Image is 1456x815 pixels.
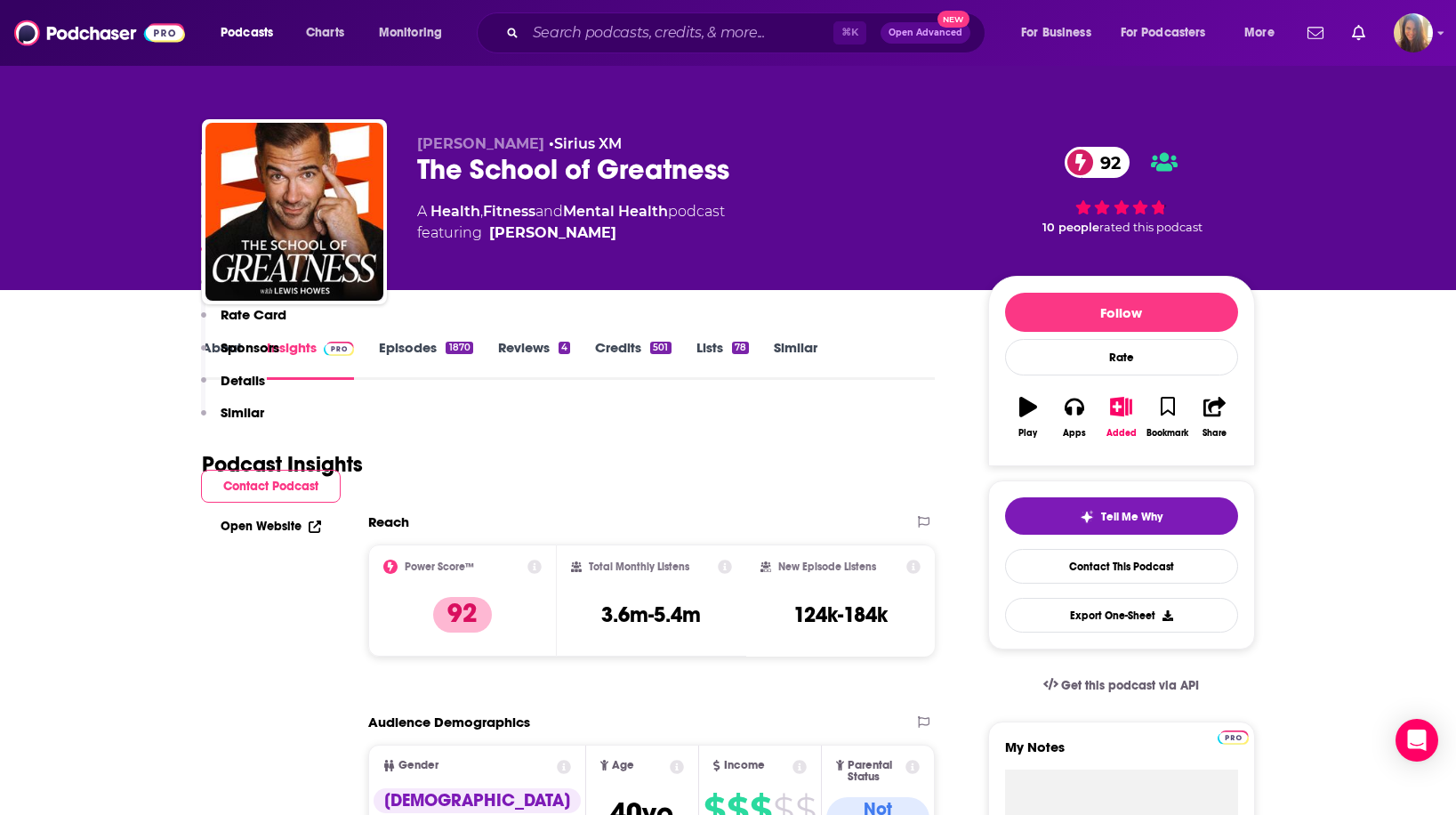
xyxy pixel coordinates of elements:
button: open menu [1009,19,1114,47]
a: Health [430,203,480,220]
span: Podcasts [221,20,273,45]
button: Contact Podcast [201,470,341,503]
button: open menu [208,19,296,47]
div: Apps [1063,428,1086,439]
p: 92 [433,597,492,633]
span: 10 people [1042,221,1099,234]
button: open menu [1109,19,1232,47]
span: rated this podcast [1099,221,1203,234]
a: 92 [1065,147,1130,178]
a: Lewis Howes [489,222,616,244]
span: ⌘ K [833,21,866,44]
div: Rate [1005,339,1238,375]
input: Search podcasts, credits, & more... [526,19,833,47]
div: A podcast [417,201,725,244]
button: open menu [366,19,465,47]
button: tell me why sparkleTell Me Why [1005,497,1238,535]
button: open menu [1232,19,1297,47]
a: Charts [294,19,355,47]
span: [PERSON_NAME] [417,135,544,152]
span: Age [612,760,634,771]
a: Episodes1870 [379,339,472,380]
h3: 3.6m-5.4m [601,601,701,628]
img: Podchaser Pro [1218,730,1249,745]
span: 92 [1082,147,1130,178]
div: 92 10 peoplerated this podcast [988,135,1255,246]
span: Gender [398,760,438,771]
a: Credits501 [595,339,671,380]
a: Sirius XM [554,135,622,152]
div: 501 [650,342,671,354]
img: User Profile [1394,13,1433,52]
p: Details [221,372,265,389]
span: • [549,135,622,152]
a: Pro website [1218,728,1249,745]
span: Monitoring [379,20,442,45]
p: Similar [221,404,264,421]
span: and [535,203,563,220]
div: Bookmark [1146,428,1188,439]
button: Play [1005,385,1051,449]
label: My Notes [1005,738,1238,770]
button: Export One-Sheet [1005,598,1238,633]
span: Charts [306,20,344,45]
button: Similar [201,404,264,437]
h2: Power Score™ [405,561,474,573]
span: , [480,203,483,220]
div: Share [1203,428,1227,439]
span: More [1244,20,1275,45]
h2: Reach [368,513,409,530]
h3: 124k-184k [793,601,888,628]
h2: Total Monthly Listens [589,561,689,573]
button: Apps [1051,385,1098,449]
div: Play [1018,428,1037,439]
div: [DEMOGRAPHIC_DATA] [374,788,581,813]
button: Details [201,372,265,405]
a: Fitness [483,203,535,220]
img: tell me why sparkle [1080,510,1094,524]
button: Share [1191,385,1237,449]
span: For Podcasters [1121,20,1206,45]
a: Show notifications dropdown [1345,18,1372,48]
a: Reviews4 [498,339,570,380]
button: Follow [1005,293,1238,332]
button: Open AdvancedNew [881,22,970,44]
div: Open Intercom Messenger [1396,719,1438,762]
span: Get this podcast via API [1061,678,1199,693]
a: Lists78 [696,339,749,380]
span: featuring [417,222,725,244]
a: Similar [774,339,817,380]
span: New [937,11,969,28]
div: Search podcasts, credits, & more... [494,12,1002,53]
button: Added [1098,385,1144,449]
button: Bookmark [1145,385,1191,449]
h2: Audience Demographics [368,714,530,730]
span: Income [724,760,765,771]
div: 4 [559,342,570,354]
img: The School of Greatness [205,123,383,301]
span: Parental Status [848,760,903,783]
span: Tell Me Why [1101,510,1162,524]
a: Get this podcast via API [1029,664,1214,707]
div: 78 [732,342,749,354]
button: Show profile menu [1394,13,1433,52]
a: Mental Health [563,203,668,220]
button: Sponsors [201,339,279,372]
span: Open Advanced [889,28,962,37]
div: 1870 [446,342,472,354]
div: Added [1106,428,1137,439]
span: Logged in as AHartman333 [1394,13,1433,52]
span: For Business [1021,20,1091,45]
h2: New Episode Listens [778,561,876,573]
p: Sponsors [221,339,279,356]
a: Show notifications dropdown [1300,18,1331,48]
a: Contact This Podcast [1005,549,1238,584]
a: Open Website [221,519,321,534]
img: Podchaser - Follow, Share and Rate Podcasts [14,16,185,50]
